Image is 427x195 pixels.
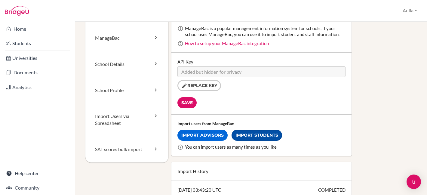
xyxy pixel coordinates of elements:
[85,103,168,136] a: Import Users via Spreadsheet
[85,25,168,51] a: ManageBac
[1,81,74,93] a: Analytics
[85,77,168,104] a: School Profile
[1,182,74,194] a: Community
[1,67,74,79] a: Documents
[5,6,29,16] img: Bridge-U
[1,37,74,49] a: Students
[85,51,168,77] a: School Details
[177,168,346,175] h2: Import History
[177,80,221,91] button: Replace key
[232,130,282,141] a: Import Students
[177,59,193,65] label: API Key
[400,5,420,16] button: Aulia
[185,41,269,46] a: How to setup your ManageBac integration
[318,187,346,193] span: COMPLETED
[185,144,346,150] div: You can import users as many times as you like
[177,121,346,127] div: Import users from ManageBac
[177,130,228,141] a: Import Advisors
[185,25,346,37] div: ManageBac is a popular management information system for schools. If your school uses ManageBac, ...
[177,66,346,77] input: Added but hidden for privacy
[407,175,421,189] div: Open Intercom Messenger
[85,136,168,162] a: SAT scores bulk import
[1,52,74,64] a: Universities
[1,167,74,179] a: Help center
[177,97,197,108] input: Save
[1,23,74,35] a: Home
